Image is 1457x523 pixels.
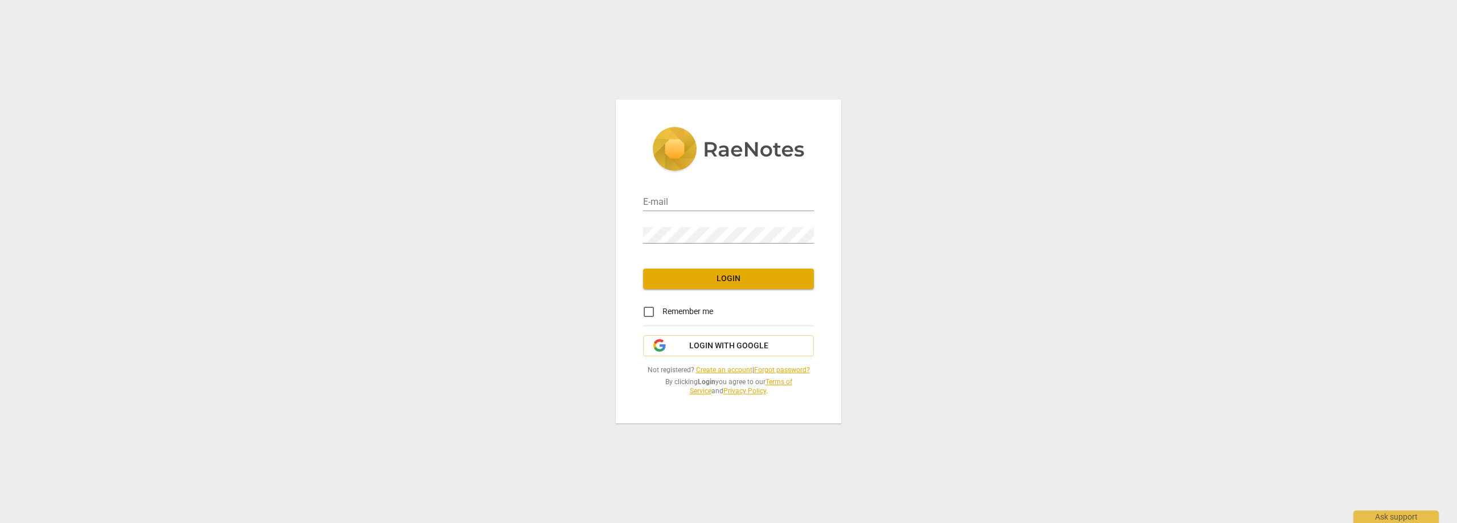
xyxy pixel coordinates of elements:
[723,387,766,395] a: Privacy Policy
[643,377,814,396] span: By clicking you agree to our and .
[696,366,752,374] a: Create an account
[698,378,715,386] b: Login
[652,127,805,174] img: 5ac2273c67554f335776073100b6d88f.svg
[1353,510,1439,523] div: Ask support
[652,273,805,285] span: Login
[643,335,814,357] button: Login with Google
[643,269,814,289] button: Login
[662,306,713,318] span: Remember me
[689,340,768,352] span: Login with Google
[643,365,814,375] span: Not registered? |
[754,366,810,374] a: Forgot password?
[690,378,792,396] a: Terms of Service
